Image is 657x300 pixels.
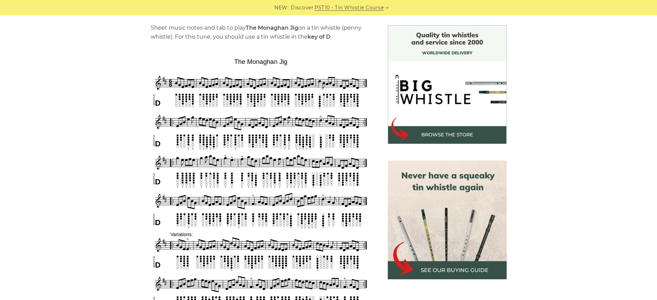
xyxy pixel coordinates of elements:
[274,4,289,12] span: NEW:
[246,25,298,31] strong: The Monaghan Jig
[315,4,384,12] a: PST10 - Tin Whistle Course
[388,161,507,279] img: tin whistle buying guide
[308,33,330,40] strong: key of D
[388,25,507,144] img: BigWhistle Tin Whistle Store
[151,23,371,41] p: Sheet music notes and tab to play on a tin whistle (penny whistle). For this tune, you should use...
[291,4,313,12] span: Discover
